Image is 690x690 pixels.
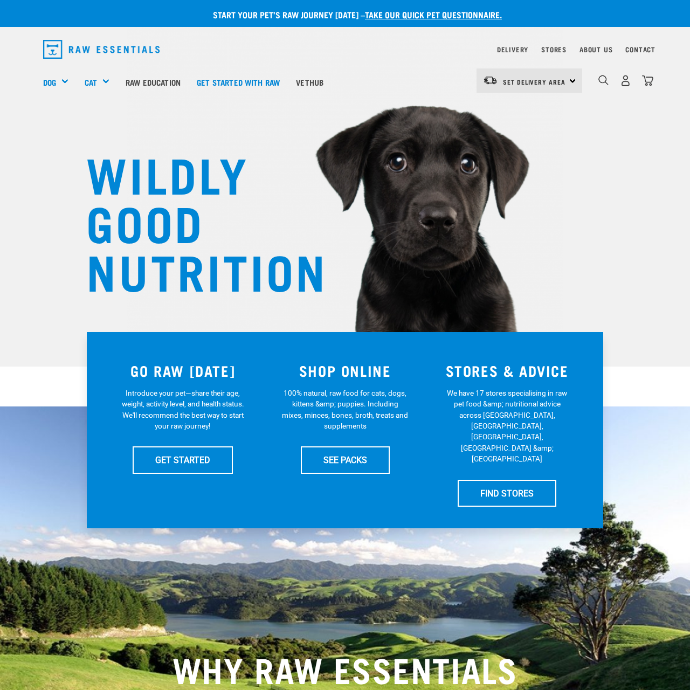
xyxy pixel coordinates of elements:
[118,60,189,103] a: Raw Education
[365,12,502,17] a: take our quick pet questionnaire.
[497,47,528,51] a: Delivery
[271,362,420,379] h3: SHOP ONLINE
[444,388,570,465] p: We have 17 stores specialising in raw pet food &amp; nutritional advice across [GEOGRAPHIC_DATA],...
[503,80,565,84] span: Set Delivery Area
[43,76,56,88] a: Dog
[301,446,390,473] a: SEE PACKS
[108,362,258,379] h3: GO RAW [DATE]
[541,47,567,51] a: Stores
[288,60,332,103] a: Vethub
[432,362,582,379] h3: STORES & ADVICE
[189,60,288,103] a: Get started with Raw
[458,480,556,507] a: FIND STORES
[625,47,655,51] a: Contact
[483,75,498,85] img: van-moving.png
[43,649,647,688] h2: WHY RAW ESSENTIALS
[598,75,609,85] img: home-icon-1@2x.png
[133,446,233,473] a: GET STARTED
[282,388,409,432] p: 100% natural, raw food for cats, dogs, kittens &amp; puppies. Including mixes, minces, bones, bro...
[34,36,655,63] nav: dropdown navigation
[86,148,302,294] h1: WILDLY GOOD NUTRITION
[43,40,160,59] img: Raw Essentials Logo
[620,75,631,86] img: user.png
[579,47,612,51] a: About Us
[642,75,653,86] img: home-icon@2x.png
[85,76,97,88] a: Cat
[120,388,246,432] p: Introduce your pet—share their age, weight, activity level, and health status. We'll recommend th...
